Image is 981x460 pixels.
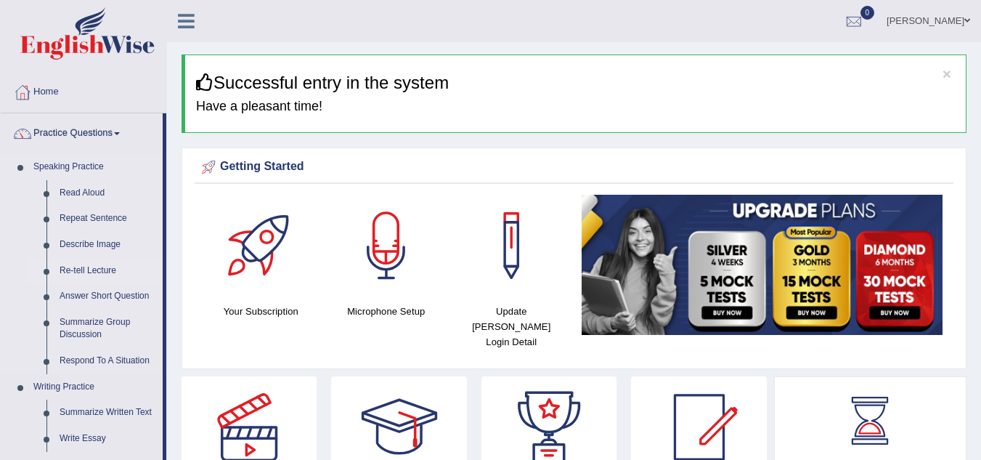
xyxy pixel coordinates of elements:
a: Respond To A Situation [53,348,163,374]
button: × [943,66,951,81]
h4: Your Subscription [205,304,317,319]
img: small5.jpg [582,195,943,335]
h4: Microphone Setup [331,304,442,319]
a: Repeat Sentence [53,206,163,232]
a: Writing Practice [27,374,163,400]
a: Describe Image [53,232,163,258]
a: Practice Questions [1,113,163,150]
h3: Successful entry in the system [196,73,955,92]
h4: Update [PERSON_NAME] Login Detail [456,304,567,350]
a: Speaking Practice [27,154,163,180]
a: Answer Short Question [53,283,163,310]
h4: Have a pleasant time! [196,100,955,114]
a: Re-tell Lecture [53,258,163,284]
a: Summarize Group Discussion [53,310,163,348]
a: Write Essay [53,426,163,452]
div: Getting Started [198,156,950,178]
a: Home [1,72,166,108]
span: 0 [860,6,875,20]
a: Summarize Written Text [53,400,163,426]
a: Read Aloud [53,180,163,206]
